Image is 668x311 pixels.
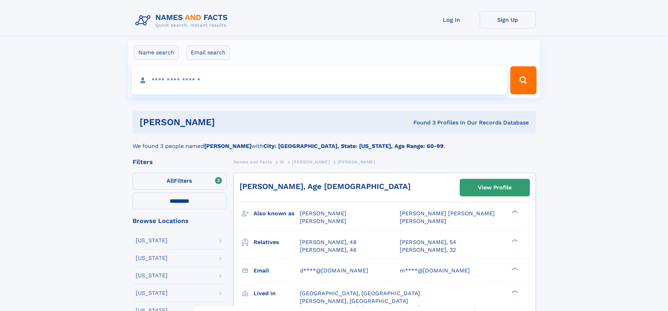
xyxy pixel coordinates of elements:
[263,143,444,149] b: City: [GEOGRAPHIC_DATA], State: [US_STATE], Age Range: 60-99
[478,180,512,196] div: View Profile
[186,45,230,60] label: Email search
[314,119,529,127] div: Found 3 Profiles In Our Records Database
[510,210,518,214] div: ❯
[300,290,420,297] span: [GEOGRAPHIC_DATA], [GEOGRAPHIC_DATA]
[134,45,179,60] label: Name search
[234,157,272,166] a: Names and Facts
[292,160,330,164] span: [PERSON_NAME]
[254,265,300,277] h3: Email
[254,236,300,248] h3: Relatives
[239,182,411,191] a: [PERSON_NAME], Age [DEMOGRAPHIC_DATA]
[300,210,346,217] span: [PERSON_NAME]
[460,179,529,196] a: View Profile
[424,11,480,28] a: Log In
[280,160,284,164] span: W
[133,11,234,30] img: Logo Names and Facts
[510,289,518,294] div: ❯
[133,218,227,224] div: Browse Locations
[510,66,536,94] button: Search Button
[510,238,518,243] div: ❯
[292,157,330,166] a: [PERSON_NAME]
[400,218,446,224] span: [PERSON_NAME]
[133,173,227,190] label: Filters
[167,177,174,184] span: All
[300,246,357,254] a: [PERSON_NAME], 46
[300,218,346,224] span: [PERSON_NAME]
[400,238,456,246] a: [PERSON_NAME], 54
[300,298,408,304] span: [PERSON_NAME], [GEOGRAPHIC_DATA]
[133,134,536,150] div: We found 3 people named with .
[338,160,375,164] span: [PERSON_NAME]
[136,238,168,243] div: [US_STATE]
[204,143,251,149] b: [PERSON_NAME]
[132,66,507,94] input: search input
[136,290,168,296] div: [US_STATE]
[400,210,495,217] span: [PERSON_NAME] [PERSON_NAME]
[400,246,456,254] a: [PERSON_NAME], 32
[136,273,168,278] div: [US_STATE]
[300,238,357,246] a: [PERSON_NAME], 48
[140,118,314,127] h1: [PERSON_NAME]
[280,157,284,166] a: W
[254,208,300,219] h3: Also known as
[254,288,300,299] h3: Lived in
[480,11,536,28] a: Sign Up
[136,255,168,261] div: [US_STATE]
[133,159,227,165] div: Filters
[510,266,518,271] div: ❯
